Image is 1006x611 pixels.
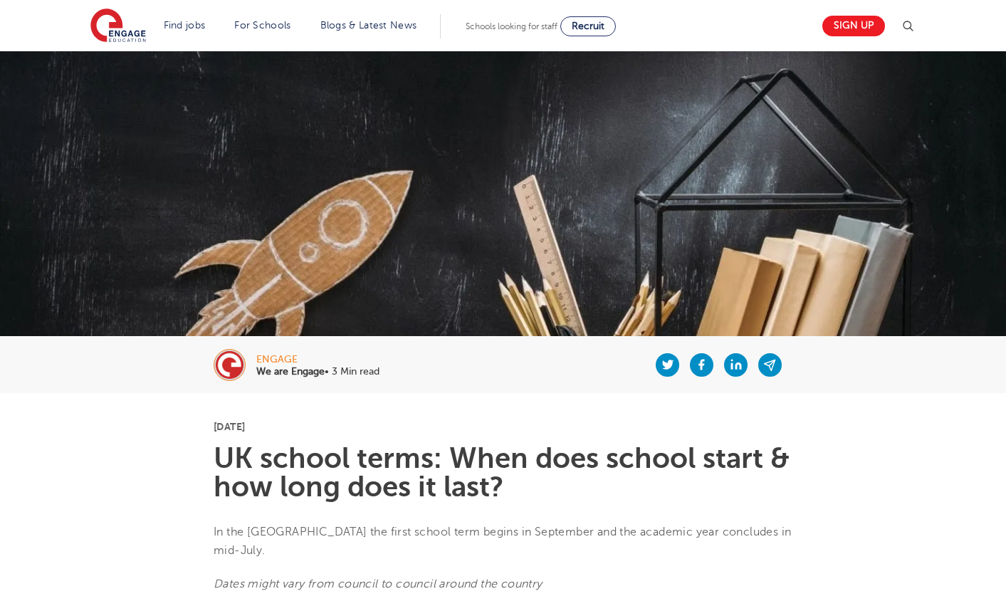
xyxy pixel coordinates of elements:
[560,16,616,36] a: Recruit
[256,367,379,377] p: • 3 Min read
[572,21,604,31] span: Recruit
[234,20,290,31] a: For Schools
[214,526,791,557] span: In the [GEOGRAPHIC_DATA] the first school term begins in September and the academic year conclude...
[466,21,557,31] span: Schools looking for staff
[822,16,885,36] a: Sign up
[90,9,146,44] img: Engage Education
[214,422,792,432] p: [DATE]
[214,578,543,590] em: Dates might vary from council to council around the country
[320,20,417,31] a: Blogs & Latest News
[214,444,792,501] h1: UK school terms: When does school start & how long does it last?
[164,20,206,31] a: Find jobs
[256,366,325,377] b: We are Engage
[256,355,379,365] div: engage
